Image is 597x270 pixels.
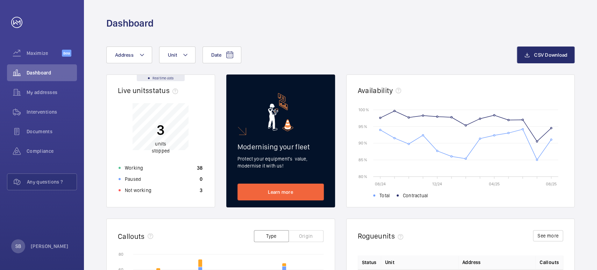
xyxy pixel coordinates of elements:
span: units [378,232,406,240]
text: 12/24 [432,182,442,186]
span: Address [115,52,134,58]
p: units [152,140,170,154]
h2: Live units [118,86,181,95]
text: 08/25 [546,182,556,186]
button: Address [106,47,152,63]
span: My addresses [27,89,77,96]
text: 95 % [358,124,367,129]
text: 04/25 [489,182,499,186]
span: Contractual [403,192,427,199]
span: Any questions ? [27,178,77,185]
span: Compliance [27,148,77,155]
img: marketing-card.svg [268,93,293,131]
p: Paused [125,176,141,183]
span: Total [379,192,390,199]
span: Unit [168,52,177,58]
p: SB [15,243,21,250]
p: [PERSON_NAME] [31,243,69,250]
p: Working [125,164,143,171]
span: Address [462,259,481,266]
button: Origin [289,230,324,242]
span: status [149,86,181,95]
span: CSV Download [534,52,567,58]
button: Unit [159,47,196,63]
text: 80 % [358,174,367,179]
button: See more [533,230,563,241]
span: Documents [27,128,77,135]
span: Maximize [27,50,62,57]
p: 3 [152,121,170,138]
p: 0 [200,176,202,183]
h2: Callouts [118,232,145,241]
p: Protect your equipment's value, modernise it with us! [237,155,324,169]
span: Beta [62,50,71,57]
div: Real time data [137,75,185,81]
span: stopped [152,148,170,154]
text: 80 [119,252,123,257]
span: Callouts [540,259,559,266]
span: Date [211,52,221,58]
span: Dashboard [27,69,77,76]
text: 08/24 [375,182,385,186]
p: Status [362,259,377,266]
button: Type [254,230,289,242]
span: Interventions [27,108,77,115]
h1: Dashboard [106,17,154,30]
a: Learn more [237,184,324,200]
p: Not working [125,187,151,194]
text: 85 % [358,157,367,162]
h2: Modernising your fleet [237,142,324,151]
h2: Availability [358,86,393,95]
h2: Rogue [358,232,406,240]
text: 90 % [358,141,367,145]
span: Unit [385,259,395,266]
button: CSV Download [517,47,575,63]
p: 38 [197,164,203,171]
button: Date [202,47,241,63]
p: 3 [200,187,202,194]
text: 100 % [358,107,369,112]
